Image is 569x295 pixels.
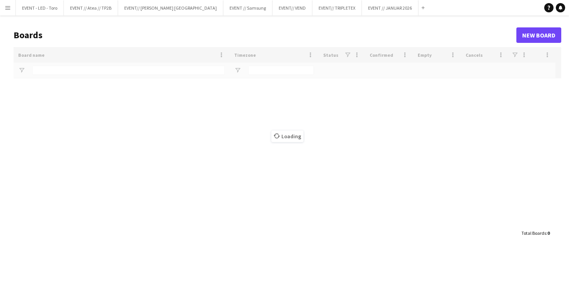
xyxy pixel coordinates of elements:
[312,0,362,15] button: EVENT// TRIPLETEX
[223,0,273,15] button: EVENT // Samsung
[271,131,303,142] span: Loading
[362,0,418,15] button: EVENT // JANUAR 2026
[16,0,64,15] button: EVENT - LED - Toro
[14,29,516,41] h1: Boards
[521,230,546,236] span: Total Boards
[64,0,118,15] button: EVENT // Atea // TP2B
[547,230,550,236] span: 0
[273,0,312,15] button: EVENT// VEND
[521,225,550,241] div: :
[118,0,223,15] button: EVENT// [PERSON_NAME] [GEOGRAPHIC_DATA]
[516,27,561,43] a: New Board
